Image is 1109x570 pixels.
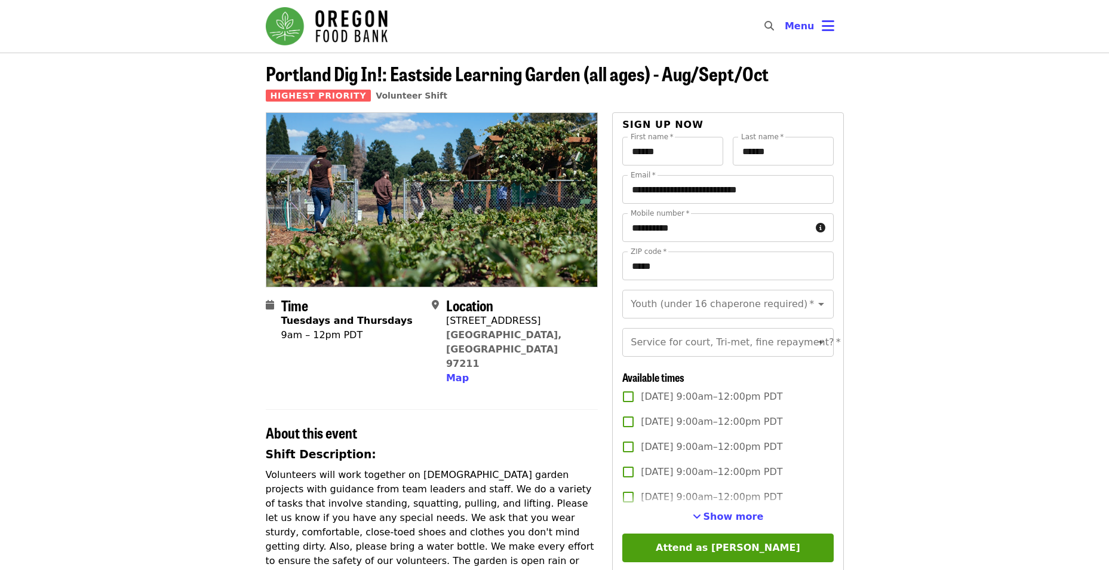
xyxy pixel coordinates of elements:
a: [GEOGRAPHIC_DATA], [GEOGRAPHIC_DATA] 97211 [446,329,562,369]
span: Show more [704,511,764,522]
label: ZIP code [631,248,666,255]
span: [DATE] 9:00am–12:00pm PDT [641,490,782,504]
img: Portland Dig In!: Eastside Learning Garden (all ages) - Aug/Sept/Oct organized by Oregon Food Bank [266,113,598,286]
label: Last name [741,133,784,140]
span: [DATE] 9:00am–12:00pm PDT [641,440,782,454]
input: First name [622,137,723,166]
span: About this event [266,422,357,443]
strong: Tuesdays and Thursdays [281,315,413,326]
button: Toggle account menu [775,12,844,41]
label: Mobile number [631,210,689,217]
i: bars icon [822,17,834,35]
img: Oregon Food Bank - Home [266,7,388,45]
button: Attend as [PERSON_NAME] [622,534,833,562]
i: map-marker-alt icon [432,299,439,311]
span: Portland Dig In!: Eastside Learning Garden (all ages) - Aug/Sept/Oct [266,59,769,87]
span: Sign up now [622,119,704,130]
input: Email [622,175,833,204]
span: [DATE] 9:00am–12:00pm PDT [641,465,782,479]
a: Volunteer Shift [376,91,447,100]
i: circle-info icon [816,222,825,234]
button: Map [446,371,469,385]
input: Mobile number [622,213,810,242]
span: Menu [785,20,815,32]
button: Open [813,296,830,312]
button: See more timeslots [693,510,764,524]
label: First name [631,133,674,140]
input: ZIP code [622,252,833,280]
span: Highest Priority [266,90,371,102]
span: Map [446,372,469,384]
input: Search [781,12,791,41]
span: Time [281,295,308,315]
input: Last name [733,137,834,166]
div: [STREET_ADDRESS] [446,314,588,328]
div: 9am – 12pm PDT [281,328,413,342]
span: [DATE] 9:00am–12:00pm PDT [641,390,782,404]
i: calendar icon [266,299,274,311]
strong: Shift Description: [266,448,376,461]
i: search icon [764,20,774,32]
span: Location [446,295,493,315]
button: Open [813,334,830,351]
span: Available times [622,369,684,385]
span: [DATE] 9:00am–12:00pm PDT [641,415,782,429]
label: Email [631,171,656,179]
